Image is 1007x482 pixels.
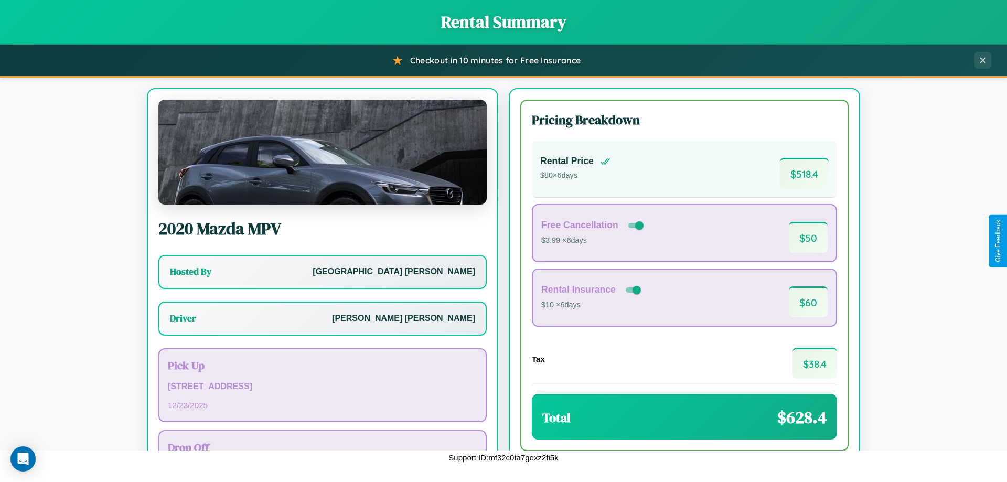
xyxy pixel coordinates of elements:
[532,111,837,128] h3: Pricing Breakdown
[541,234,646,248] p: $3.99 × 6 days
[789,222,828,253] span: $ 50
[789,286,828,317] span: $ 60
[10,446,36,472] div: Open Intercom Messenger
[541,220,618,231] h4: Free Cancellation
[541,298,643,312] p: $10 × 6 days
[542,409,571,426] h3: Total
[792,348,837,379] span: $ 38.4
[532,355,545,363] h4: Tax
[170,312,196,325] h3: Driver
[410,55,581,66] span: Checkout in 10 minutes for Free Insurance
[158,217,487,240] h2: 2020 Mazda MPV
[540,169,610,183] p: $ 80 × 6 days
[168,358,477,373] h3: Pick Up
[170,265,211,278] h3: Hosted By
[313,264,475,280] p: [GEOGRAPHIC_DATA] [PERSON_NAME]
[332,311,475,326] p: [PERSON_NAME] [PERSON_NAME]
[540,156,594,167] h4: Rental Price
[168,440,477,455] h3: Drop Off
[168,379,477,394] p: [STREET_ADDRESS]
[10,10,997,34] h1: Rental Summary
[448,451,558,465] p: Support ID: mf32c0ta7gexz2fi5k
[780,158,829,189] span: $ 518.4
[541,284,616,295] h4: Rental Insurance
[158,100,487,205] img: Mazda MPV
[994,220,1002,262] div: Give Feedback
[168,398,477,412] p: 12 / 23 / 2025
[777,406,827,429] span: $ 628.4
